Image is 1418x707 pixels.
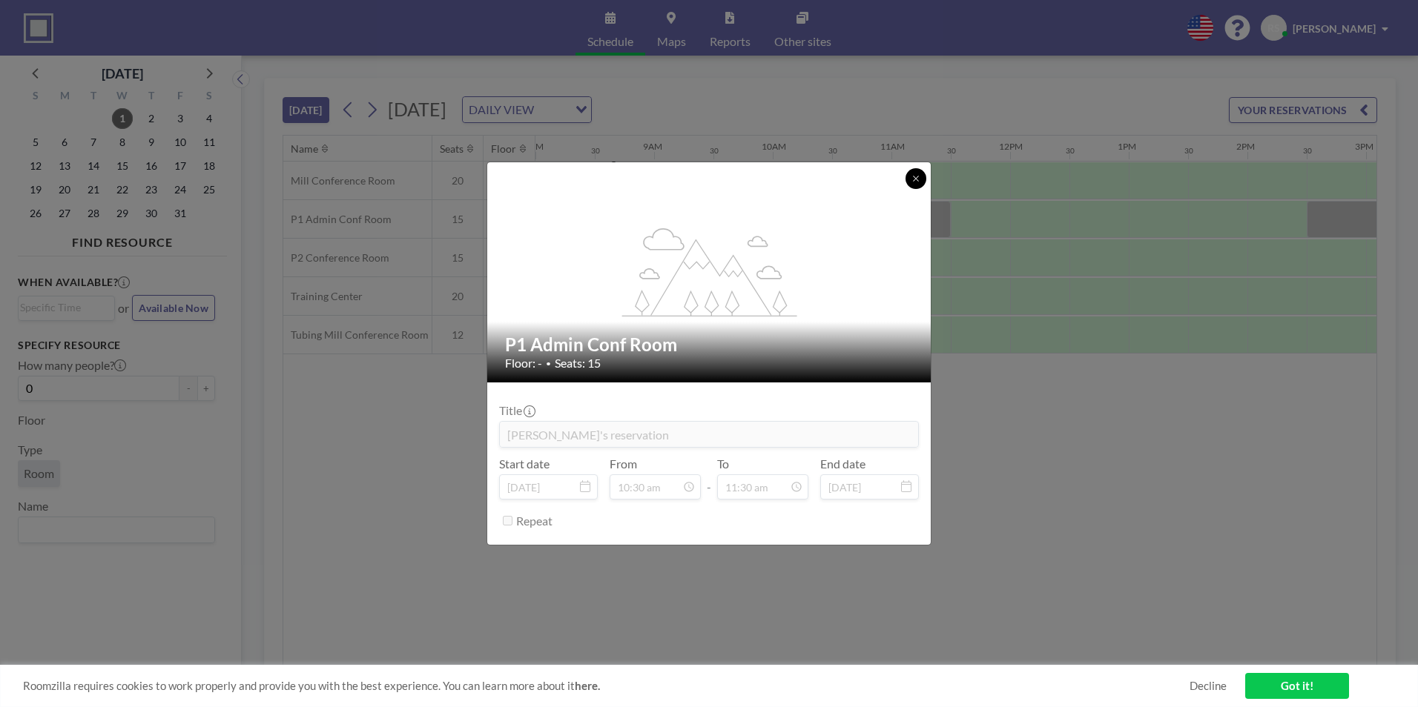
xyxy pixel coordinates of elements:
[546,358,551,369] span: •
[505,356,542,371] span: Floor: -
[1245,673,1349,699] a: Got it!
[505,333,914,356] h2: P1 Admin Conf Room
[610,457,637,471] label: From
[707,462,711,494] span: -
[622,227,797,316] g: flex-grow: 1.2;
[516,514,553,528] label: Repeat
[575,679,600,692] a: here.
[1190,679,1227,693] a: Decline
[499,403,534,418] label: Title
[555,356,601,371] span: Seats: 15
[717,457,729,471] label: To
[820,457,865,471] label: End date
[499,457,550,471] label: Start date
[500,422,918,447] input: (No title)
[23,679,1190,693] span: Roomzilla requires cookies to work properly and provide you with the best experience. You can lea...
